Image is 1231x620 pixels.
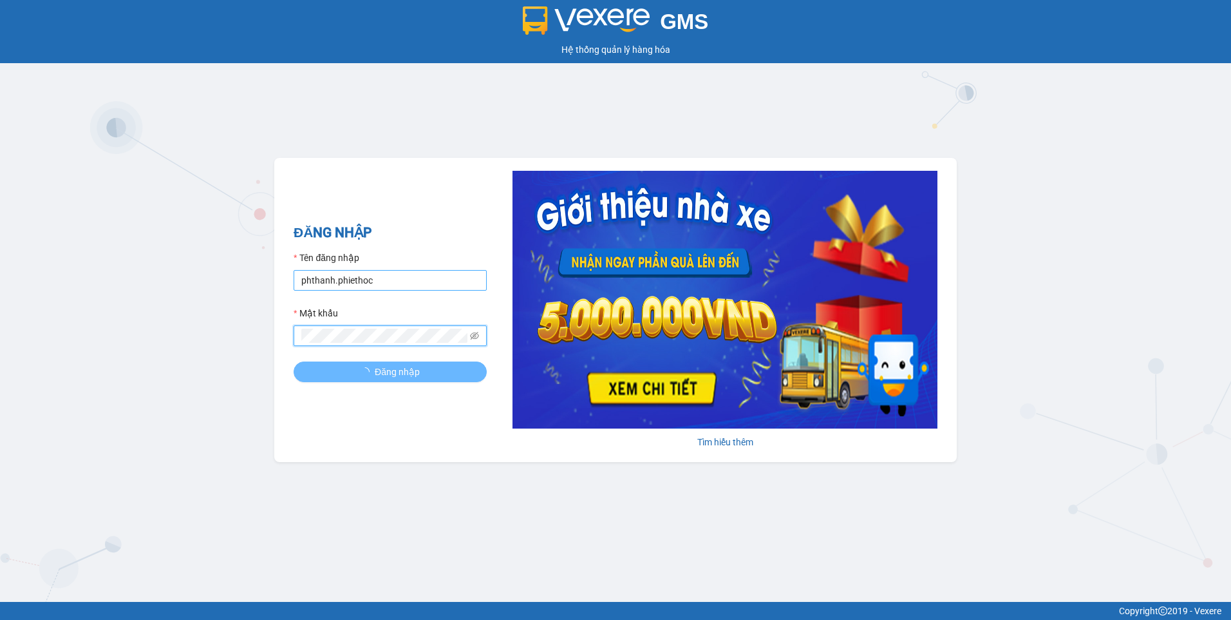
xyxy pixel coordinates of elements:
[294,362,487,382] button: Đăng nhập
[3,43,1228,57] div: Hệ thống quản lý hàng hóa
[660,10,708,34] span: GMS
[470,331,479,340] span: eye-invisible
[523,6,650,35] img: logo 2
[294,251,359,265] label: Tên đăng nhập
[1158,606,1167,615] span: copyright
[294,270,487,291] input: Tên đăng nhập
[294,222,487,244] h2: ĐĂNG NHẬP
[301,329,467,343] input: Mật khẩu
[523,19,709,30] a: GMS
[10,604,1221,618] div: Copyright 2019 - Vexere
[375,365,420,379] span: Đăng nhập
[361,367,375,376] span: loading
[512,171,937,429] img: banner-0
[294,306,338,320] label: Mật khẩu
[512,435,937,449] div: Tìm hiểu thêm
